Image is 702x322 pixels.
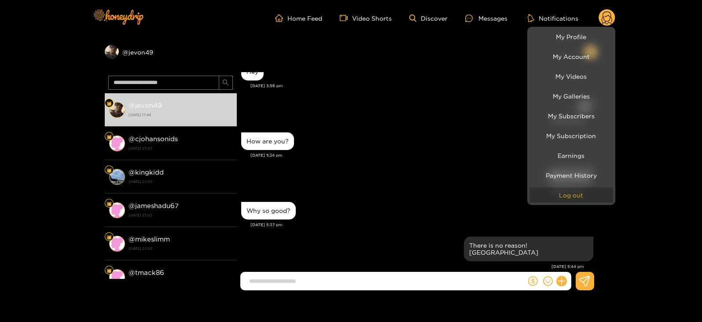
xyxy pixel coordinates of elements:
[529,88,613,104] a: My Galleries
[529,128,613,143] a: My Subscription
[529,69,613,84] a: My Videos
[529,108,613,124] a: My Subscribers
[529,29,613,44] a: My Profile
[529,49,613,64] a: My Account
[529,148,613,163] a: Earnings
[529,168,613,183] a: Payment History
[529,187,613,203] button: Log out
